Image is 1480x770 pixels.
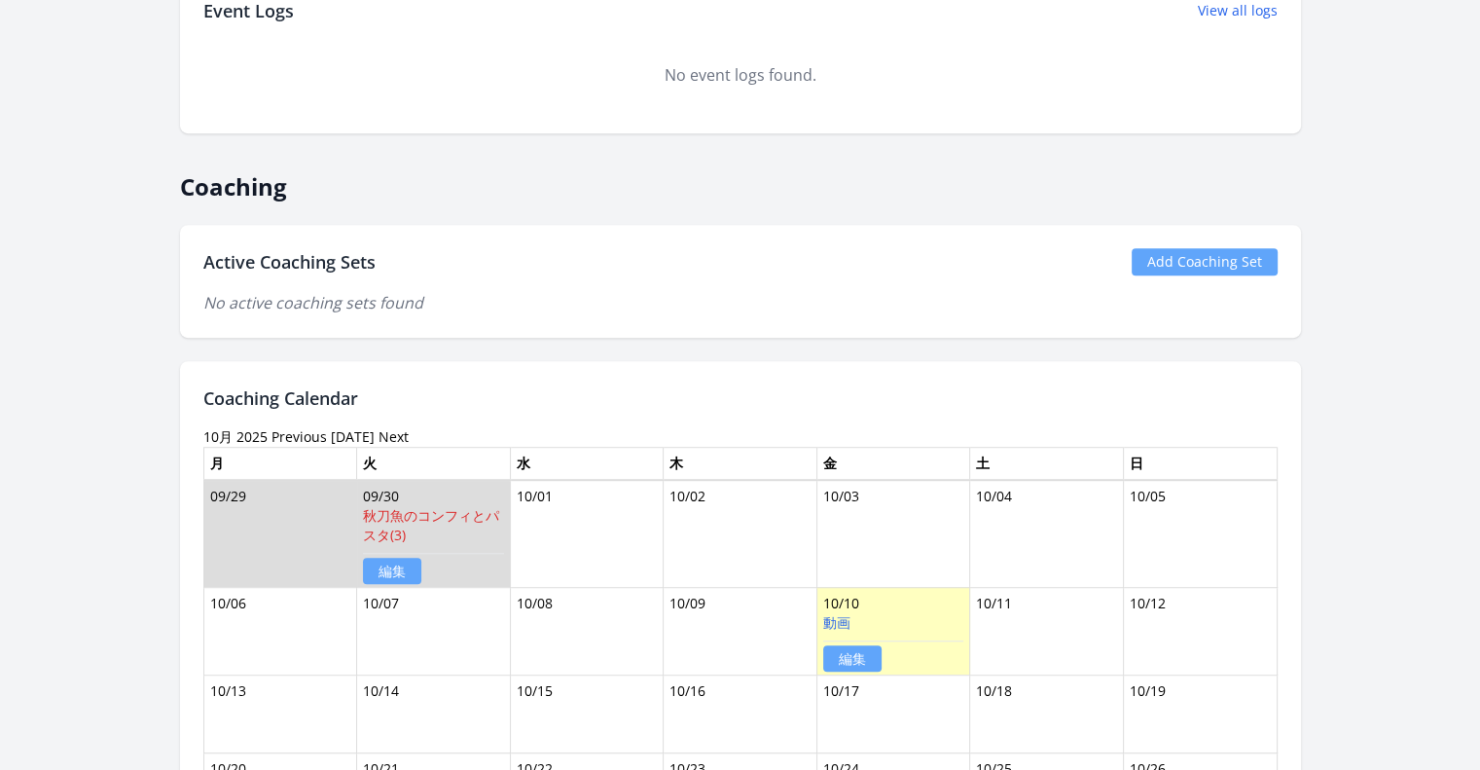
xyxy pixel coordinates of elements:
h2: Active Coaching Sets [203,248,376,275]
td: 10/13 [203,675,357,752]
td: 10/06 [203,587,357,675]
td: 09/30 [357,480,511,588]
td: 10/16 [664,675,817,752]
td: 10/07 [357,587,511,675]
time: 10月 2025 [203,427,268,446]
th: 火 [357,447,511,480]
h2: Coaching [180,157,1301,202]
td: 10/10 [816,587,970,675]
th: 金 [816,447,970,480]
a: 動画 [823,613,850,632]
td: 10/17 [816,675,970,752]
td: 10/18 [970,675,1124,752]
td: 10/11 [970,587,1124,675]
td: 10/03 [816,480,970,588]
h2: Coaching Calendar [203,385,1278,412]
p: No active coaching sets found [203,291,1278,314]
th: 土 [970,447,1124,480]
td: 10/04 [970,480,1124,588]
td: 10/01 [510,480,664,588]
td: 10/12 [1123,587,1277,675]
a: View all logs [1198,1,1278,20]
a: 編集 [363,558,421,584]
div: No event logs found. [203,63,1278,87]
td: 10/05 [1123,480,1277,588]
th: 木 [664,447,817,480]
td: 10/15 [510,675,664,752]
a: 編集 [823,645,882,672]
td: 10/08 [510,587,664,675]
th: 水 [510,447,664,480]
a: 秋刀魚のコンフィとパスタ(3) [363,506,499,544]
a: Previous [271,427,327,446]
a: Add Coaching Set [1132,248,1278,275]
td: 10/02 [664,480,817,588]
th: 日 [1123,447,1277,480]
td: 10/19 [1123,675,1277,752]
td: 10/14 [357,675,511,752]
td: 09/29 [203,480,357,588]
a: Next [379,427,409,446]
a: [DATE] [331,427,375,446]
th: 月 [203,447,357,480]
td: 10/09 [664,587,817,675]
